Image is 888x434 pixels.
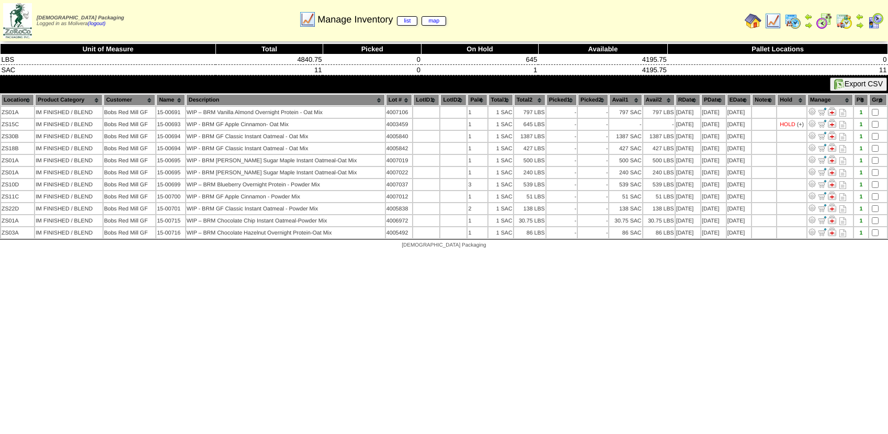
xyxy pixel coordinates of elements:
[547,155,577,166] td: -
[643,203,675,214] td: 138 LBS
[468,167,487,178] td: 1
[855,194,868,200] div: 1
[547,191,577,202] td: -
[676,191,700,202] td: [DATE]
[514,94,545,106] th: Total2
[839,133,846,141] i: Note
[386,94,412,106] th: Lot #
[869,94,887,106] th: Grp
[514,179,545,190] td: 539 LBS
[818,192,826,200] img: Move
[186,107,385,118] td: WIP – BRM Vanilla Almond Overnight Protein - Oat Mix
[797,121,804,128] div: (+)
[830,77,887,91] button: Export CSV
[88,21,106,27] a: (logout)
[839,145,846,153] i: Note
[104,119,155,130] td: Bobs Red Mill GF
[1,227,34,238] td: ZS03A
[468,191,487,202] td: 1
[386,119,412,130] td: 4003459
[386,143,412,154] td: 4005842
[808,143,816,152] img: Adjust
[468,143,487,154] td: 1
[818,216,826,224] img: Move
[609,155,642,166] td: 500 SAC
[609,107,642,118] td: 797 SAC
[727,227,752,238] td: [DATE]
[818,168,826,176] img: Move
[386,155,412,166] td: 4007019
[727,167,752,178] td: [DATE]
[104,155,155,166] td: Bobs Red Mill GF
[488,131,513,142] td: 1 SAC
[547,143,577,154] td: -
[855,158,868,164] div: 1
[386,215,412,226] td: 4006972
[828,216,836,224] img: Manage Hold
[855,133,868,140] div: 1
[855,146,868,152] div: 1
[1,215,34,226] td: ZS01A
[186,227,385,238] td: WIP – BRM Chocolate Hazelnut Overnight Protein-Oat Mix
[808,204,816,212] img: Adjust
[839,193,846,201] i: Note
[578,94,608,106] th: Picked2
[839,157,846,165] i: Note
[1,143,34,154] td: ZS18B
[422,16,446,26] a: map
[386,191,412,202] td: 4007012
[156,94,185,106] th: Name
[104,107,155,118] td: Bobs Red Mill GF
[856,13,864,21] img: arrowleft.gif
[578,191,608,202] td: -
[547,107,577,118] td: -
[676,203,700,214] td: [DATE]
[701,167,726,178] td: [DATE]
[578,131,608,142] td: -
[643,215,675,226] td: 30.75 LBS
[547,215,577,226] td: -
[643,107,675,118] td: 797 LBS
[676,107,700,118] td: [DATE]
[808,168,816,176] img: Adjust
[386,131,412,142] td: 4005840
[1,119,34,130] td: ZS15C
[215,65,323,75] td: 11
[386,167,412,178] td: 4007022
[701,94,726,106] th: PDate
[104,203,155,214] td: Bobs Red Mill GF
[35,167,103,178] td: IM FINISHED / BLEND
[643,94,675,106] th: Avail2
[488,203,513,214] td: 1 SAC
[547,179,577,190] td: -
[104,191,155,202] td: Bobs Red Mill GF
[104,94,155,106] th: Customer
[156,203,185,214] td: 15-00701
[488,143,513,154] td: 1 SAC
[828,180,836,188] img: Manage Hold
[468,107,487,118] td: 1
[386,107,412,118] td: 4007106
[609,215,642,226] td: 30.75 SAC
[643,119,675,130] td: -
[818,119,826,128] img: Move
[668,65,888,75] td: 11
[386,227,412,238] td: 4005492
[818,107,826,116] img: Move
[808,155,816,164] img: Adjust
[828,204,836,212] img: Manage Hold
[701,203,726,214] td: [DATE]
[818,204,826,212] img: Move
[839,217,846,225] i: Note
[299,11,316,28] img: line_graph.gif
[514,155,545,166] td: 500 LBS
[156,155,185,166] td: 15-00695
[323,44,422,54] th: Picked
[538,65,668,75] td: 4195.75
[35,203,103,214] td: IM FINISHED / BLEND
[609,94,642,106] th: Avail1
[855,206,868,212] div: 1
[676,131,700,142] td: [DATE]
[468,203,487,214] td: 2
[676,179,700,190] td: [DATE]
